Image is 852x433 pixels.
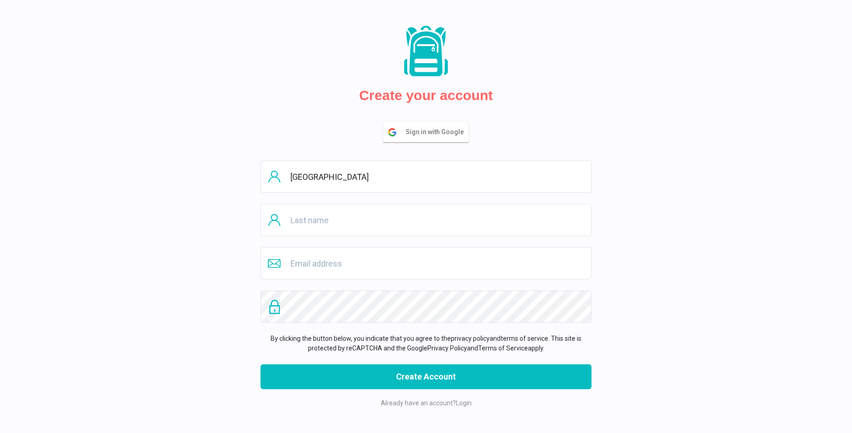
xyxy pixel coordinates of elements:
[427,344,467,352] a: Privacy Policy
[260,247,592,279] input: Email address
[401,25,451,78] img: Packs logo
[383,122,469,142] button: Sign in with Google
[406,123,468,142] span: Sign in with Google
[260,334,592,353] p: By clicking the button below, you indicate that you agree to the and . This site is protected by ...
[451,335,490,342] a: privacy policy
[260,364,592,389] button: Create Account
[359,87,493,104] h2: Create your account
[456,399,472,407] a: Login
[260,204,592,236] input: Last name
[260,160,592,193] input: First name
[478,344,528,352] a: Terms of Service
[501,335,548,342] a: terms of service
[260,398,592,408] p: Already have an account?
